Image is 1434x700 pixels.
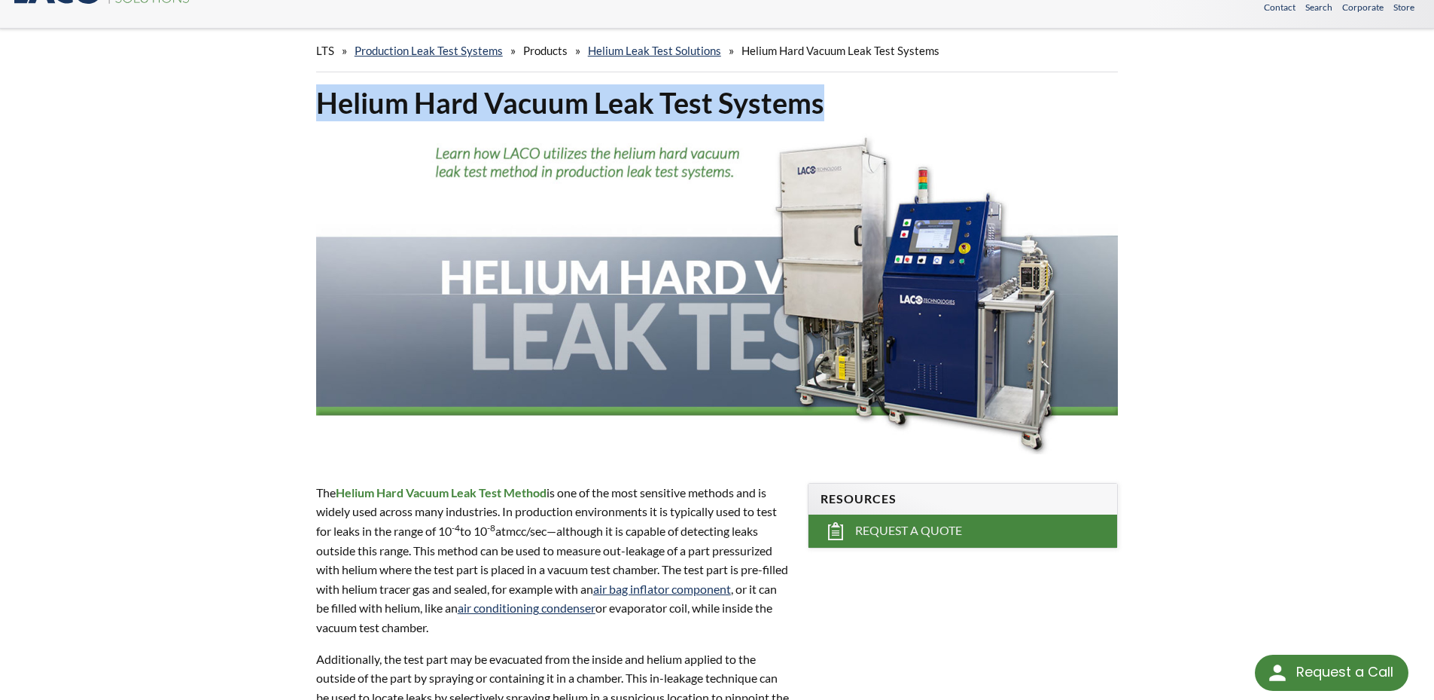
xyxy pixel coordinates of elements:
[523,44,568,57] span: Products
[1296,655,1393,689] div: Request a Call
[808,515,1117,548] a: Request a Quote
[452,522,460,533] sup: -4
[487,522,495,533] sup: -8
[593,582,731,596] a: air bag inflator component
[855,523,962,539] span: Request a Quote
[336,485,547,500] strong: Helium Hard Vacuum Leak Test Method
[316,29,1119,72] div: » » » »
[316,44,334,57] span: LTS
[316,133,1119,454] img: Helium Hard Vacuum Leak Test Systems header
[316,483,790,637] p: The is one of the most sensitive methods and is widely used across many industries. In production...
[821,491,1105,507] h4: Resources
[588,44,721,57] a: Helium Leak Test Solutions
[1265,661,1289,685] img: round button
[1255,655,1408,691] div: Request a Call
[458,601,595,615] a: air conditioning condenser
[355,44,503,57] a: Production Leak Test Systems
[741,44,939,57] span: Helium Hard Vacuum Leak Test Systems
[316,84,1119,121] h1: Helium Hard Vacuum Leak Test Systems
